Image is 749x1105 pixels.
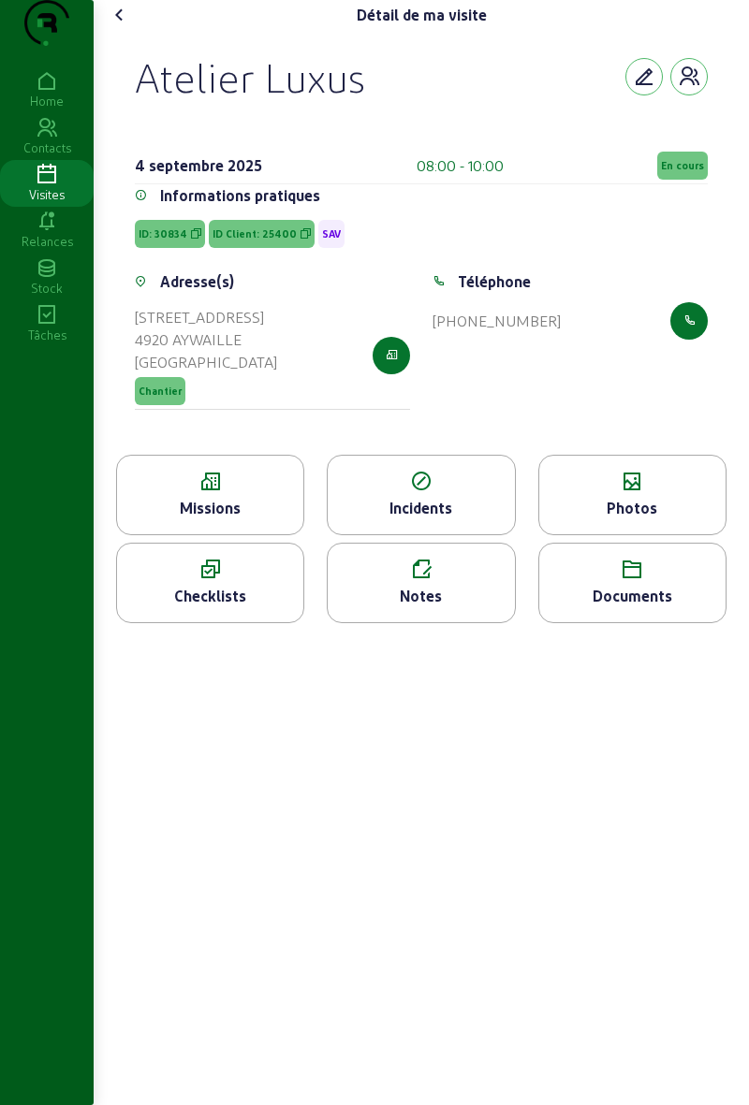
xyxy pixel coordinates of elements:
[328,585,514,607] div: Notes
[328,497,514,519] div: Incidents
[539,497,726,519] div: Photos
[139,385,182,398] span: Chantier
[117,497,303,519] div: Missions
[357,4,487,26] div: Détail de ma visite
[433,310,561,332] div: [PHONE_NUMBER]
[160,270,234,293] div: Adresse(s)
[661,159,704,172] span: En cours
[539,585,726,607] div: Documents
[458,270,531,293] div: Téléphone
[417,154,504,177] div: 08:00 - 10:00
[139,227,187,240] span: ID: 30834
[160,184,320,207] div: Informations pratiques
[135,306,277,328] div: [STREET_ADDRESS]
[135,52,365,101] div: Atelier Luxus
[117,585,303,607] div: Checklists
[135,351,277,373] div: [GEOGRAPHIC_DATA]
[135,154,262,177] div: 4 septembre 2025
[213,227,297,240] span: ID Client: 25400
[322,227,341,240] span: SAV
[135,328,277,351] div: 4920 AYWAILLE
